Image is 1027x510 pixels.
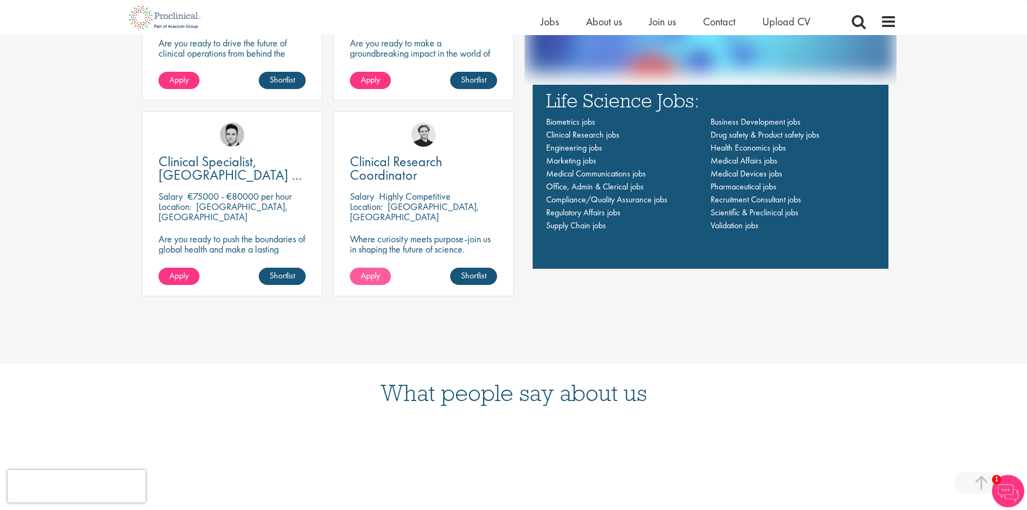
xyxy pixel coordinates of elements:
[450,72,497,89] a: Shortlist
[711,116,801,127] a: Business Development jobs
[158,268,199,285] a: Apply
[158,72,199,89] a: Apply
[711,194,801,205] a: Recruitment Consultant jobs
[586,15,622,29] a: About us
[546,90,875,110] h3: Life Science Jobs:
[350,234,497,254] p: Where curiosity meets purpose-join us in shaping the future of science.
[541,15,559,29] a: Jobs
[158,38,306,89] p: Are you ready to drive the future of clinical operations from behind the scenes? Looking to be in...
[169,74,189,85] span: Apply
[762,15,810,29] a: Upload CV
[350,155,497,182] a: Clinical Research Coordinator
[350,200,479,223] p: [GEOGRAPHIC_DATA], [GEOGRAPHIC_DATA]
[158,200,288,223] p: [GEOGRAPHIC_DATA], [GEOGRAPHIC_DATA]
[711,168,782,179] a: Medical Devices jobs
[711,142,786,153] a: Health Economics jobs
[450,268,497,285] a: Shortlist
[546,220,606,231] a: Supply Chain jobs
[361,74,380,85] span: Apply
[158,155,306,182] a: Clinical Specialist, [GEOGRAPHIC_DATA] - Cardiac
[711,207,798,218] a: Scientific & Preclinical jobs
[350,190,374,202] span: Salary
[350,38,497,89] p: Are you ready to make a groundbreaking impact in the world of biotechnology? Join a growing compa...
[158,190,183,202] span: Salary
[546,142,602,153] a: Engineering jobs
[259,72,306,89] a: Shortlist
[703,15,735,29] a: Contact
[546,115,875,232] nav: Main navigation
[546,168,646,179] a: Medical Communications jobs
[188,190,292,202] p: €75000 - €80000 per hour
[350,268,391,285] a: Apply
[169,270,189,281] span: Apply
[8,470,146,502] iframe: reCAPTCHA
[992,475,1001,484] span: 1
[711,181,776,192] a: Pharmaceutical jobs
[158,234,306,285] p: Are you ready to push the boundaries of global health and make a lasting impact? This role at a h...
[546,116,595,127] a: Biometrics jobs
[158,152,302,198] span: Clinical Specialist, [GEOGRAPHIC_DATA] - Cardiac
[546,181,644,192] a: Office, Admin & Clerical jobs
[361,270,380,281] span: Apply
[350,72,391,89] a: Apply
[649,15,676,29] a: Join us
[259,268,306,285] a: Shortlist
[350,200,383,213] span: Location:
[711,129,819,140] a: Drug safety & Product safety jobs
[546,129,619,140] a: Clinical Research jobs
[992,475,1024,507] img: Chatbot
[711,155,777,166] a: Medical Affairs jobs
[220,123,244,147] img: Connor Lynes
[350,152,442,184] span: Clinical Research Coordinator
[546,155,596,166] a: Marketing jobs
[158,200,191,213] span: Location:
[546,207,621,218] a: Regulatory Affairs jobs
[411,123,436,147] img: Nico Kohlwes
[711,220,759,231] a: Validation jobs
[123,426,905,502] iframe: Customer reviews powered by Trustpilot
[379,190,451,202] p: Highly Competitive
[546,194,667,205] a: Compliance/Quality Assurance jobs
